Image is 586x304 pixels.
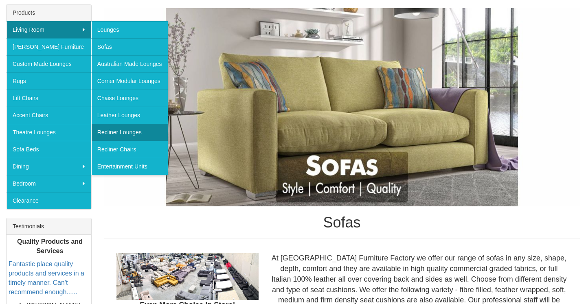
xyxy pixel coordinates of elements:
a: Recliner Lounges [91,124,168,141]
h1: Sofas [104,214,580,231]
img: Showroom [116,253,259,300]
a: Bedroom [7,175,91,192]
a: Fantastic place quality products and services in a timely manner. Can't recommend enough...... [9,260,84,295]
div: Testimonials [7,218,91,235]
a: Entertainment Units [91,158,168,175]
a: Custom Made Lounges [7,55,91,72]
a: Clearance [7,192,91,209]
a: [PERSON_NAME] Furniture [7,38,91,55]
b: Quality Products and Services [17,238,83,254]
a: Lift Chairs [7,90,91,107]
a: Theatre Lounges [7,124,91,141]
a: Dining [7,158,91,175]
a: Recliner Chairs [91,141,168,158]
a: Accent Chairs [7,107,91,124]
a: Rugs [7,72,91,90]
img: Sofas [104,8,580,206]
a: Sofa Beds [7,141,91,158]
a: Corner Modular Lounges [91,72,168,90]
a: Sofas [91,38,168,55]
a: Leather Lounges [91,107,168,124]
a: Australian Made Lounges [91,55,168,72]
div: Products [7,4,91,21]
a: Chaise Lounges [91,90,168,107]
a: Lounges [91,21,168,38]
a: Living Room [7,21,91,38]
